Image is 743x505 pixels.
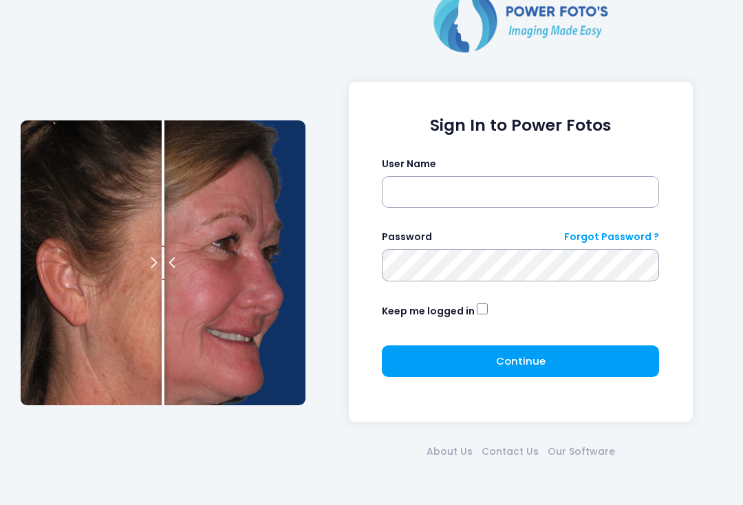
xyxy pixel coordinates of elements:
[382,345,659,377] button: Continue
[564,230,659,244] a: Forgot Password ?
[496,354,546,368] span: Continue
[382,230,432,244] label: Password
[382,157,436,171] label: User Name
[477,444,543,459] a: Contact Us
[382,304,475,319] label: Keep me logged in
[382,116,659,135] h1: Sign In to Power Fotos
[422,444,477,459] a: About Us
[543,444,619,459] a: Our Software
